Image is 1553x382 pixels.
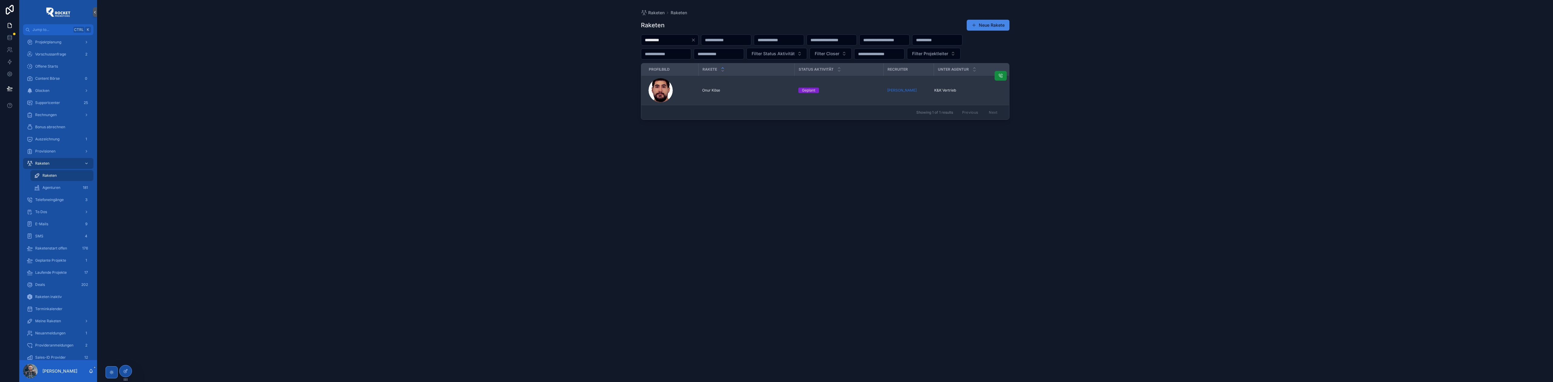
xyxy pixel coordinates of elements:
[641,10,665,16] a: Raketen
[35,100,60,105] span: Supportcenter
[888,67,908,72] span: Recruiter
[912,51,948,57] span: Filter Projektleiter
[83,196,90,203] div: 3
[23,73,93,84] a: Content Börse0
[23,219,93,230] a: E-Mails9
[23,37,93,48] a: Projektplanung
[23,61,93,72] a: Offene Starts
[83,233,90,240] div: 4
[83,220,90,228] div: 9
[23,267,93,278] a: Laufende Projekte17
[82,99,90,106] div: 25
[83,269,90,276] div: 17
[815,51,839,57] span: Filter Closer
[810,48,852,59] button: Select Button
[702,67,717,72] span: Rakete
[35,52,66,57] span: Vorschussanfrage
[83,257,90,264] div: 1
[35,222,48,226] span: E-Mails
[35,270,67,275] span: Laufende Projekte
[23,85,93,96] a: Glocken
[35,307,62,311] span: Terminkalender
[35,137,59,142] span: Auszeichnung
[23,316,93,327] a: Meine Raketen
[887,88,917,93] a: [PERSON_NAME]
[42,368,77,374] p: [PERSON_NAME]
[23,146,93,157] a: Provisionen
[30,170,93,181] a: Raketen
[35,76,60,81] span: Content Börse
[80,245,90,252] div: 176
[23,134,93,145] a: Auszeichnung1
[35,161,49,166] span: Raketen
[23,109,93,120] a: Rechnungen
[23,158,93,169] a: Raketen
[23,352,93,363] a: Sales-ID Provider12
[799,67,834,72] span: Status Aktivität
[19,35,97,360] div: scrollable content
[86,27,90,32] span: K
[35,246,67,251] span: Raketenstart offen
[35,294,62,299] span: Raketen inaktiv
[691,38,698,42] button: Clear
[42,185,60,190] span: Agenturen
[35,319,61,323] span: Meine Raketen
[35,234,43,239] span: SMS
[23,291,93,302] a: Raketen inaktiv
[23,194,93,205] a: Telefoneingänge3
[907,48,961,59] button: Select Button
[934,88,1006,93] a: K&K Vertrieb
[35,64,58,69] span: Offene Starts
[32,27,71,32] span: Jump to...
[23,243,93,254] a: Raketenstart offen176
[23,303,93,314] a: Terminkalender
[35,343,73,348] span: Provideranmeldungen
[887,88,930,93] a: [PERSON_NAME]
[83,51,90,58] div: 2
[641,21,665,29] h1: Raketen
[23,231,93,242] a: SMS4
[23,206,93,217] a: To Dos
[83,342,90,349] div: 2
[23,255,93,266] a: Geplante Projekte1
[671,10,687,16] a: Raketen
[934,88,956,93] span: K&K Vertrieb
[35,355,66,360] span: Sales-ID Provider
[752,51,795,57] span: Filter Status Aktivität
[35,209,47,214] span: To Dos
[30,182,93,193] a: Agenturen181
[35,125,65,129] span: Bonus abrechnen
[35,331,66,336] span: Neuanmeldungen
[79,281,90,288] div: 202
[23,97,93,108] a: Supportcenter25
[916,110,953,115] span: Showing 1 of 1 results
[649,67,670,72] span: Profilbild
[798,88,880,93] a: Geplant
[938,67,969,72] span: Unter Agentur
[83,330,90,337] div: 1
[35,258,66,263] span: Geplante Projekte
[23,122,93,132] a: Bonus abrechnen
[967,20,1009,31] button: Neue Rakete
[83,136,90,143] div: 1
[73,27,84,33] span: Ctrl
[23,328,93,339] a: Neuanmeldungen1
[35,112,57,117] span: Rechnungen
[83,75,90,82] div: 0
[702,88,720,93] span: Onur Köse
[23,279,93,290] a: Deals202
[42,173,57,178] span: Raketen
[702,88,791,93] a: Onur Köse
[46,7,70,17] img: App logo
[35,88,49,93] span: Glocken
[35,197,64,202] span: Telefoneingänge
[35,40,61,45] span: Projektplanung
[23,49,93,60] a: Vorschussanfrage2
[23,340,93,351] a: Provideranmeldungen2
[648,10,665,16] span: Raketen
[35,282,45,287] span: Deals
[746,48,807,59] button: Select Button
